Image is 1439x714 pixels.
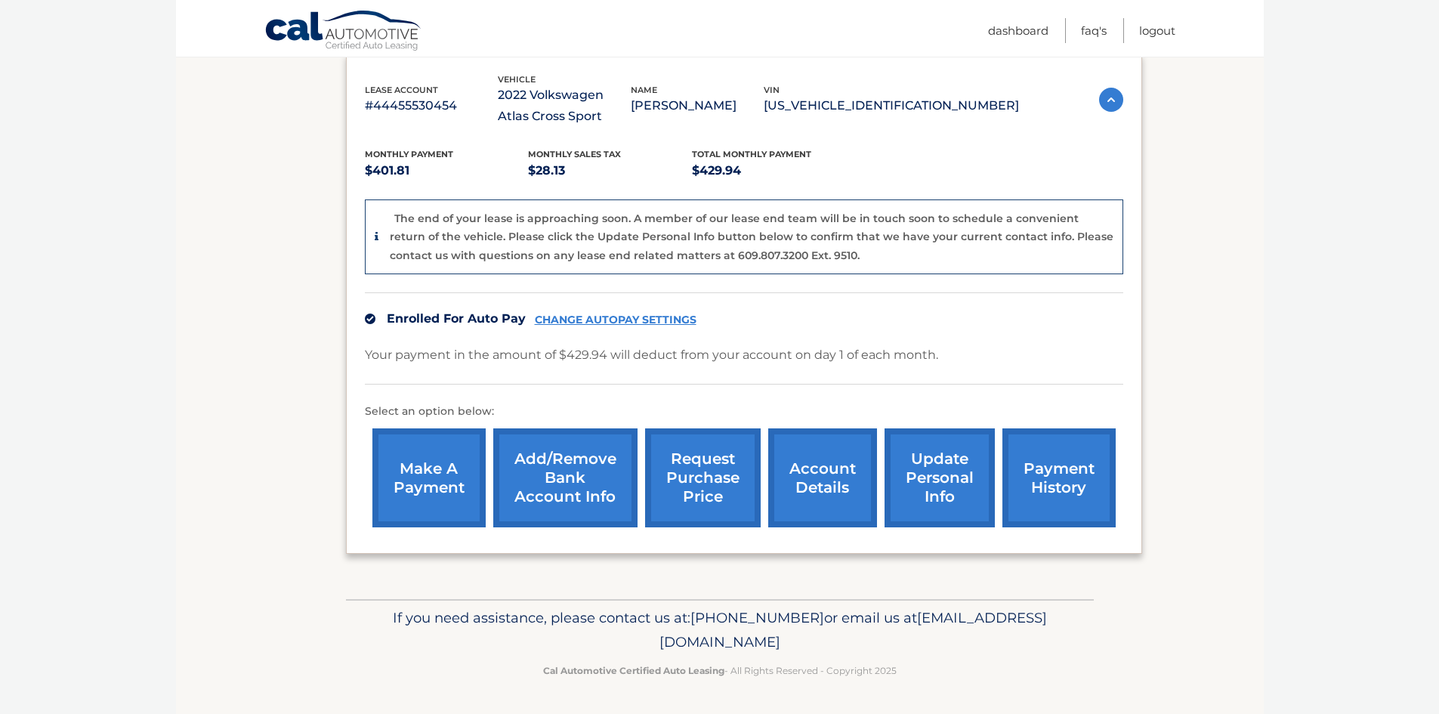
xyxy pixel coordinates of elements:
[543,665,724,676] strong: Cal Automotive Certified Auto Leasing
[365,149,453,159] span: Monthly Payment
[365,403,1123,421] p: Select an option below:
[365,314,375,324] img: check.svg
[1081,18,1107,43] a: FAQ's
[264,10,423,54] a: Cal Automotive
[659,609,1047,651] span: [EMAIL_ADDRESS][DOMAIN_NAME]
[365,160,529,181] p: $401.81
[1139,18,1175,43] a: Logout
[764,85,780,95] span: vin
[498,85,631,127] p: 2022 Volkswagen Atlas Cross Sport
[631,95,764,116] p: [PERSON_NAME]
[690,609,824,626] span: [PHONE_NUMBER]
[390,212,1113,262] p: The end of your lease is approaching soon. A member of our lease end team will be in touch soon t...
[885,428,995,527] a: update personal info
[631,85,657,95] span: name
[988,18,1048,43] a: Dashboard
[365,85,438,95] span: lease account
[372,428,486,527] a: make a payment
[1002,428,1116,527] a: payment history
[365,95,498,116] p: #44455530454
[768,428,877,527] a: account details
[356,606,1084,654] p: If you need assistance, please contact us at: or email us at
[692,160,856,181] p: $429.94
[645,428,761,527] a: request purchase price
[498,74,536,85] span: vehicle
[692,149,811,159] span: Total Monthly Payment
[535,314,696,326] a: CHANGE AUTOPAY SETTINGS
[356,663,1084,678] p: - All Rights Reserved - Copyright 2025
[365,345,938,366] p: Your payment in the amount of $429.94 will deduct from your account on day 1 of each month.
[764,95,1019,116] p: [US_VEHICLE_IDENTIFICATION_NUMBER]
[528,160,692,181] p: $28.13
[387,311,526,326] span: Enrolled For Auto Pay
[493,428,638,527] a: Add/Remove bank account info
[528,149,621,159] span: Monthly sales Tax
[1099,88,1123,112] img: accordion-active.svg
